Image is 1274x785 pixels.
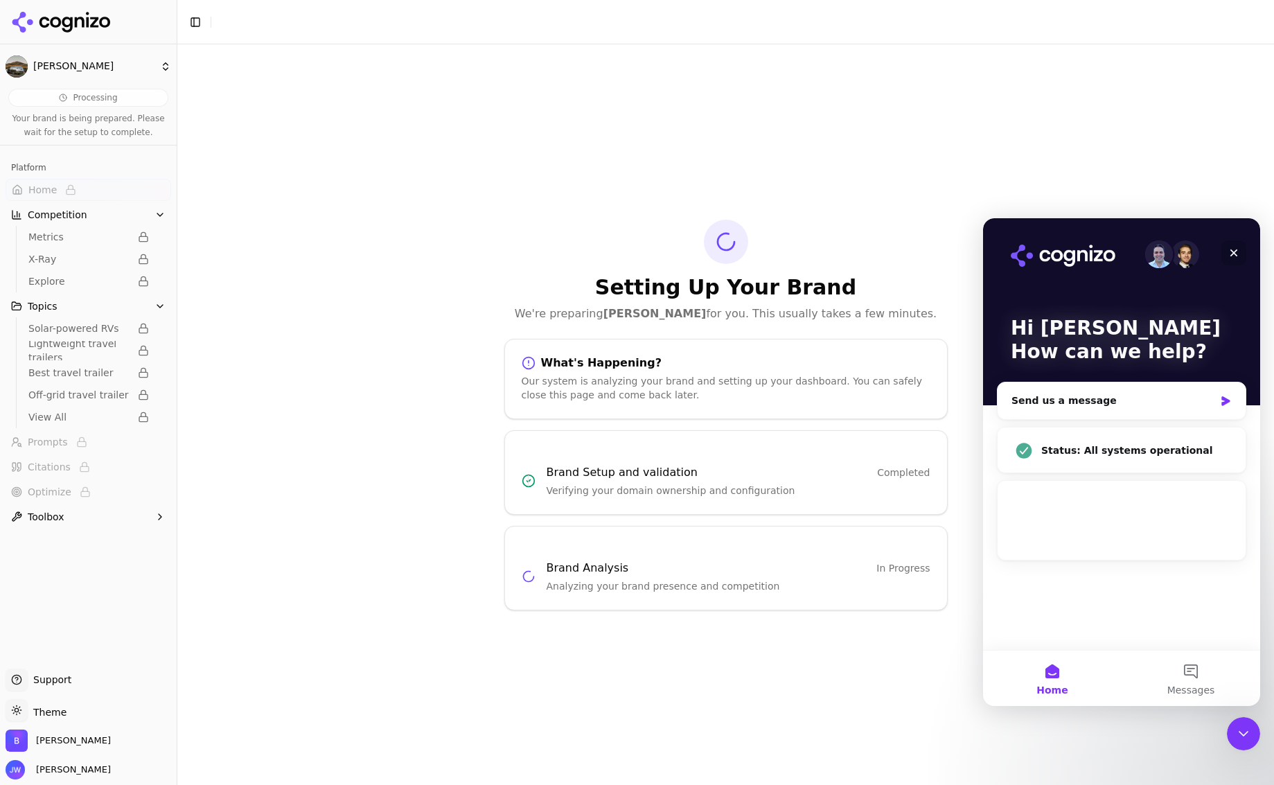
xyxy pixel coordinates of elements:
strong: [PERSON_NAME] [603,307,707,320]
span: Prompts [28,435,68,449]
span: Theme [28,707,67,718]
span: Competition [28,208,87,222]
span: Bowlus [36,734,111,747]
span: Topics [28,299,57,313]
span: In Progress [876,561,930,575]
button: Topics [6,295,171,317]
span: X-Ray [28,252,130,266]
span: Optimize [28,485,71,499]
p: Your brand is being prepared. Please wait for the setup to complete. [8,112,168,139]
p: We're preparing for you. This usually takes a few minutes. [504,306,948,322]
span: Completed [877,466,930,479]
button: Open user button [6,760,111,779]
h3: Brand Analysis [547,560,629,576]
p: Analyzing your brand presence and competition [547,579,930,593]
span: Processing [73,92,117,103]
img: Bowlus [6,55,28,78]
span: Metrics [28,230,130,244]
div: Platform [6,157,171,179]
p: Verifying your domain ownership and configuration [547,484,930,497]
button: Competition [6,204,171,226]
span: Off-grid travel trailer [28,388,130,402]
img: Bowlus [6,730,28,752]
button: Open organization switcher [6,730,111,752]
img: Jonathan Wahl [6,760,25,779]
span: Best travel trailer [28,366,130,380]
div: Our system is analyzing your brand and setting up your dashboard. You can safely close this page ... [522,374,930,402]
span: Citations [28,460,71,474]
div: What's Happening? [522,356,930,370]
span: View All [28,410,130,424]
span: [PERSON_NAME] [30,764,111,776]
button: Toolbox [6,506,171,528]
span: Explore [28,274,130,288]
span: Toolbox [28,510,64,524]
span: Home [28,183,57,197]
span: Lightweight travel trailers [28,337,130,364]
span: Support [28,673,71,687]
span: [PERSON_NAME] [33,60,154,73]
iframe: Intercom live chat [983,218,1260,706]
iframe: Intercom live chat [1227,717,1260,750]
h1: Setting Up Your Brand [504,275,948,300]
h3: Brand Setup and validation [547,464,698,481]
span: Solar-powered RVs [28,321,130,335]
